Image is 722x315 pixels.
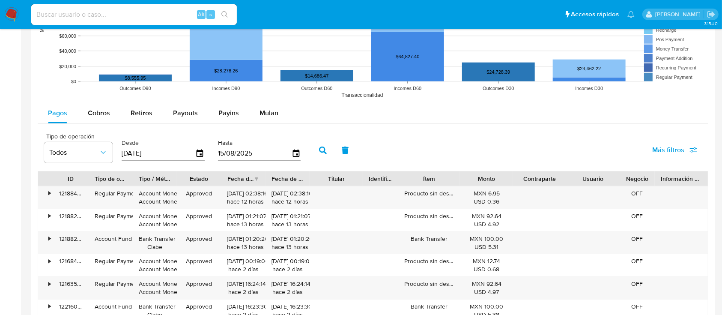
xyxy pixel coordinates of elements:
a: Notificaciones [627,11,635,18]
p: alan.cervantesmartinez@mercadolibre.com.mx [655,10,704,18]
button: search-icon [216,9,233,21]
span: Alt [198,10,205,18]
span: s [209,10,212,18]
span: Accesos rápidos [571,10,619,19]
a: Salir [707,10,716,19]
input: Buscar usuario o caso... [31,9,237,20]
span: 3.154.0 [704,20,718,27]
